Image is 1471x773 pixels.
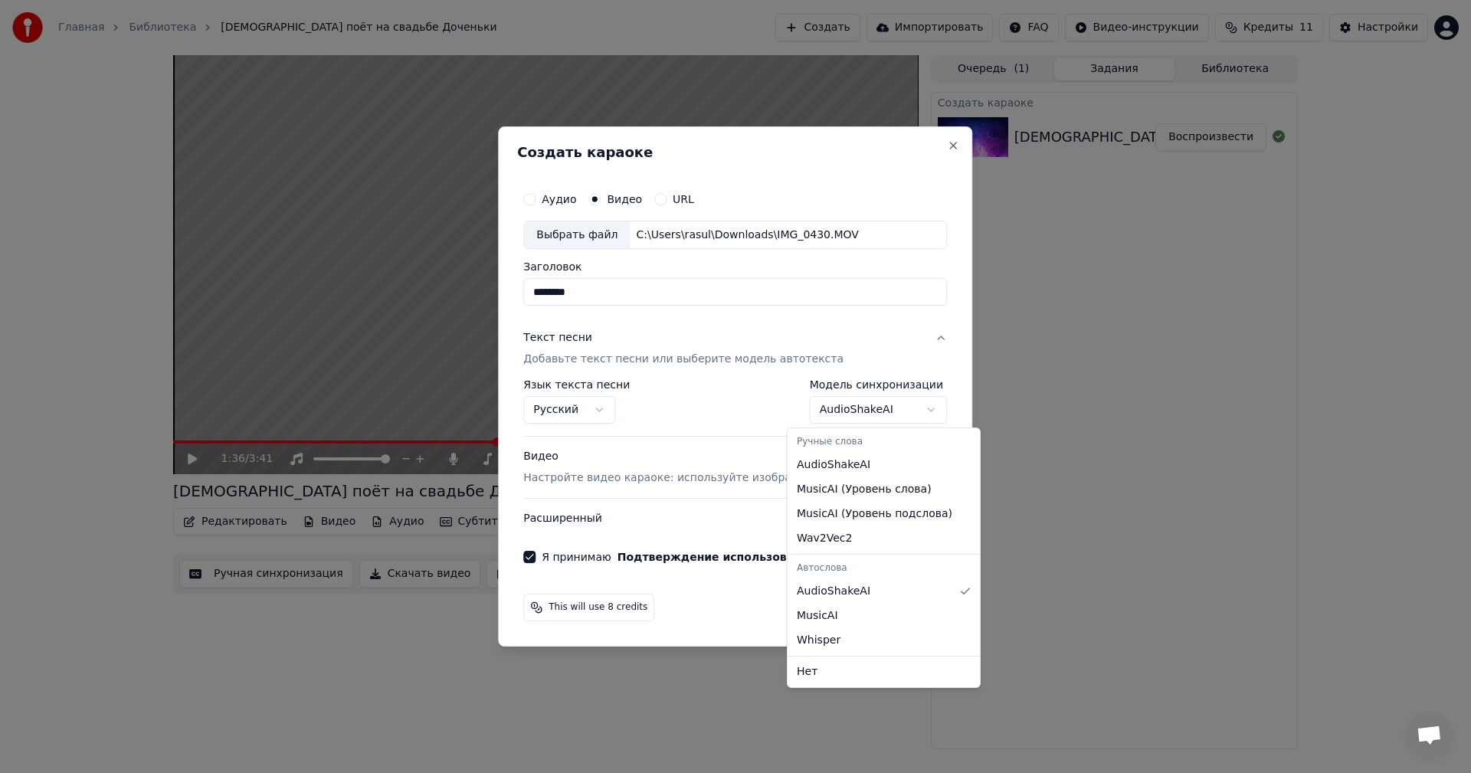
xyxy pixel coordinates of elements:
[797,584,870,599] span: AudioShakeAI
[797,531,852,546] span: Wav2Vec2
[797,633,840,648] span: Whisper
[797,664,817,680] span: Нет
[797,457,870,473] span: AudioShakeAI
[797,506,952,522] span: MusicAI ( Уровень подслова )
[797,608,838,624] span: MusicAI
[797,482,932,497] span: MusicAI ( Уровень слова )
[791,558,977,579] div: Автослова
[791,431,977,453] div: Ручные слова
